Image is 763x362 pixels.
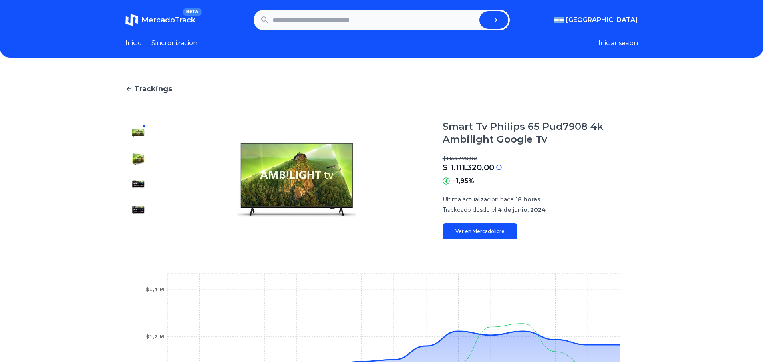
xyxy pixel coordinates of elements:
img: Smart Tv Philips 65 Pud7908 4k Ambilight Google Tv [167,120,427,239]
a: Sincronizacion [151,38,197,48]
span: MercadoTrack [141,16,195,24]
a: Trackings [125,83,638,95]
span: Trackeado desde el [443,206,496,213]
img: Smart Tv Philips 65 Pud7908 4k Ambilight Google Tv [132,203,145,216]
button: Iniciar sesion [598,38,638,48]
p: -1,95% [453,176,474,186]
img: Smart Tv Philips 65 Pud7908 4k Ambilight Google Tv [132,178,145,191]
img: Smart Tv Philips 65 Pud7908 4k Ambilight Google Tv [132,152,145,165]
span: Ultima actualizacion hace [443,196,514,203]
span: Trackings [134,83,172,95]
a: Ver en Mercadolibre [443,223,517,239]
img: MercadoTrack [125,14,138,26]
tspan: $1,2 M [146,334,164,340]
p: $ 1.133.370,00 [443,155,638,162]
p: $ 1.111.320,00 [443,162,494,173]
span: BETA [183,8,201,16]
a: Inicio [125,38,142,48]
span: 4 de junio, 2024 [498,206,546,213]
tspan: $1,4 M [146,287,164,292]
a: MercadoTrackBETA [125,14,195,26]
h1: Smart Tv Philips 65 Pud7908 4k Ambilight Google Tv [443,120,638,146]
span: 18 horas [515,196,540,203]
span: [GEOGRAPHIC_DATA] [566,15,638,25]
img: Argentina [554,17,564,23]
img: Smart Tv Philips 65 Pud7908 4k Ambilight Google Tv [132,127,145,139]
button: [GEOGRAPHIC_DATA] [554,15,638,25]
